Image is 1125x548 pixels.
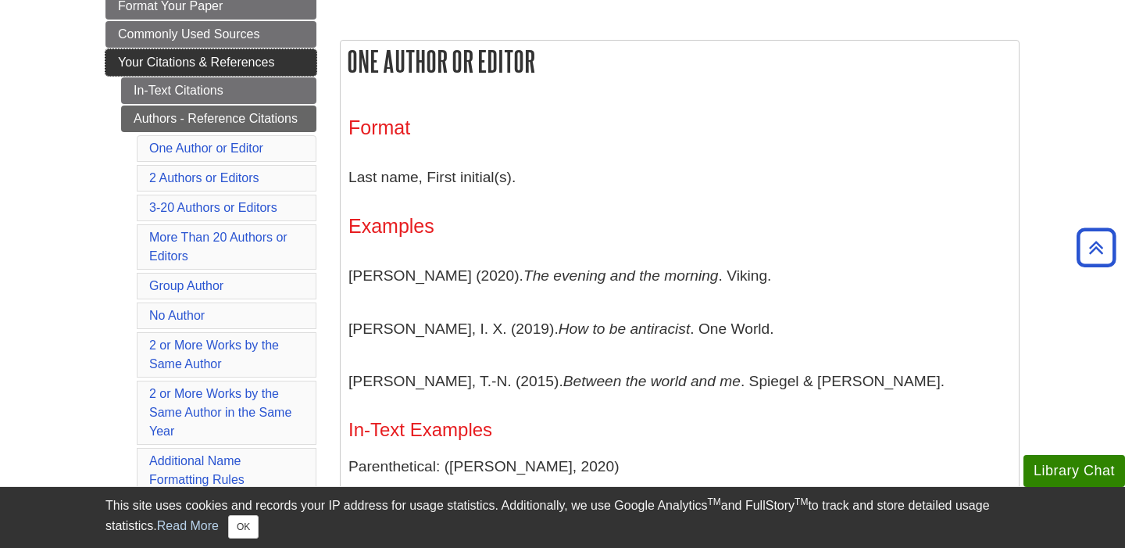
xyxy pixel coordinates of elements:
[348,215,1011,238] h3: Examples
[149,141,263,155] a: One Author or Editor
[149,231,287,263] a: More Than 20 Authors or Editors
[121,77,316,104] a: In-Text Citations
[348,456,1011,478] p: Parenthetical: ([PERSON_NAME], 2020)
[121,106,316,132] a: Authors - Reference Citations
[795,496,808,507] sup: TM
[157,519,219,532] a: Read More
[348,359,1011,404] p: [PERSON_NAME], T.-N. (2015). . Spiegel & [PERSON_NAME].
[1023,455,1125,487] button: Library Chat
[348,420,1011,440] h4: In-Text Examples
[149,338,279,371] a: 2 or More Works by the Same Author
[563,373,741,389] i: Between the world and me
[341,41,1019,82] h2: One Author or Editor
[105,21,316,48] a: Commonly Used Sources
[105,496,1020,539] div: This site uses cookies and records your IP address for usage statistics. Additionally, we use Goo...
[228,515,259,539] button: Close
[149,387,291,438] a: 2 or More Works by the Same Author in the Same Year
[707,496,720,507] sup: TM
[149,201,277,214] a: 3-20 Authors or Editors
[149,279,223,292] a: Group Author
[1071,237,1121,258] a: Back to Top
[348,116,1011,139] h3: Format
[149,171,259,184] a: 2 Authors or Editors
[348,155,1011,200] p: Last name, First initial(s).
[118,56,274,69] span: Your Citations & References
[348,306,1011,352] p: [PERSON_NAME], I. X. (2019). . One World.
[105,49,316,76] a: Your Citations & References
[523,267,719,284] i: The evening and the morning
[118,27,259,41] span: Commonly Used Sources
[559,321,691,337] i: How to be antiracist
[149,309,205,322] a: No Author
[348,253,1011,299] p: [PERSON_NAME] (2020). . Viking.
[149,454,245,486] a: Additional Name Formatting Rules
